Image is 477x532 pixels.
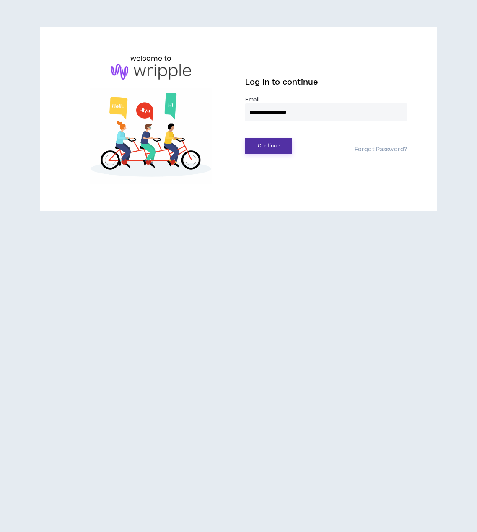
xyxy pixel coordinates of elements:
[245,77,318,88] span: Log in to continue
[111,64,191,80] img: logo-brand.png
[70,88,232,184] img: Welcome to Wripple
[245,138,292,154] button: Continue
[130,54,172,64] h6: welcome to
[355,146,407,154] a: Forgot Password?
[245,96,407,103] label: Email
